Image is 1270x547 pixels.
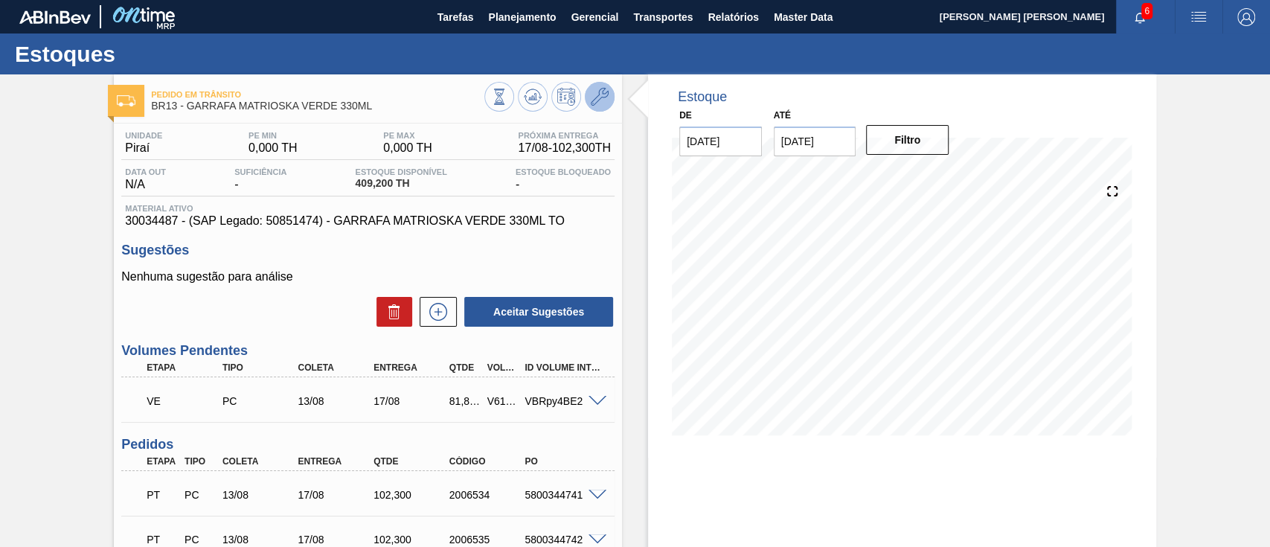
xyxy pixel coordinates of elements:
div: Etapa [143,456,182,467]
div: Pedido em Trânsito [143,479,182,511]
label: De [679,110,692,121]
span: Gerencial [571,8,619,26]
div: Entrega [370,362,454,373]
div: 2006534 [446,489,530,501]
div: Aceitar Sugestões [457,295,615,328]
span: Piraí [125,141,162,155]
span: Material ativo [125,204,611,213]
div: 13/08/2025 [294,395,378,407]
img: userActions [1190,8,1208,26]
button: Atualizar Gráfico [518,82,548,112]
span: Próxima Entrega [518,131,611,140]
div: Pedido de Compra [181,534,219,546]
div: Código [446,456,530,467]
span: BR13 - GARRAFA MATRIOSKA VERDE 330ML [151,100,484,112]
span: Pedido em Trânsito [151,90,484,99]
p: VE [147,395,223,407]
div: 102,300 [370,534,454,546]
div: Etapa [143,362,227,373]
span: 409,200 TH [355,178,446,189]
h3: Volumes Pendentes [121,343,615,359]
button: Aceitar Sugestões [464,297,613,327]
button: Ir ao Master Data / Geral [585,82,615,112]
div: Nova sugestão [412,297,457,327]
div: Coleta [219,456,303,467]
h3: Sugestões [121,243,615,258]
span: Relatórios [708,8,758,26]
input: dd/mm/yyyy [679,127,762,156]
span: Tarefas [437,8,474,26]
h1: Estoques [15,45,279,63]
div: Tipo [219,362,303,373]
span: Unidade [125,131,162,140]
div: 2006535 [446,534,530,546]
img: TNhmsLtSVTkK8tSr43FrP2fwEKptu5GPRR3wAAAABJRU5ErkJggg== [19,10,91,24]
div: 5800344741 [521,489,605,501]
span: Planejamento [488,8,556,26]
div: 5800344742 [521,534,605,546]
div: 17/08/2025 [294,489,378,501]
div: Volume Portal [484,362,522,373]
div: Entrega [294,456,378,467]
span: 6 [1141,3,1152,19]
span: 30034487 - (SAP Legado: 50851474) - GARRAFA MATRIOSKA VERDE 330ML TO [125,214,611,228]
button: Programar Estoque [551,82,581,112]
label: Até [774,110,791,121]
div: Volume Enviado para Transporte [143,385,227,418]
div: Pedido de Compra [219,395,303,407]
div: Coleta [294,362,378,373]
div: 13/08/2025 [219,534,303,546]
div: Excluir Sugestões [369,297,412,327]
p: PT [147,534,178,546]
div: PO [521,456,605,467]
div: Qtde [370,456,454,467]
span: Estoque Bloqueado [516,167,611,176]
img: Ícone [117,95,135,106]
div: V615376 [484,395,522,407]
div: Qtde [446,362,484,373]
span: PE MAX [383,131,432,140]
span: Estoque Disponível [355,167,446,176]
div: Pedido de Compra [181,489,219,501]
span: Master Data [774,8,833,26]
div: - [512,167,615,191]
h3: Pedidos [121,437,615,452]
span: PE MIN [248,131,298,140]
span: 17/08 - 102,300 TH [518,141,611,155]
div: Id Volume Interno [521,362,605,373]
button: Notificações [1116,7,1164,28]
div: 13/08/2025 [219,489,303,501]
span: Data out [125,167,166,176]
input: dd/mm/yyyy [774,127,856,156]
span: Suficiência [234,167,286,176]
div: Tipo [181,456,219,467]
p: Nenhuma sugestão para análise [121,270,615,284]
div: 17/08/2025 [370,395,454,407]
div: 17/08/2025 [294,534,378,546]
img: Logout [1237,8,1255,26]
button: Visão Geral dos Estoques [484,82,514,112]
p: PT [147,489,178,501]
div: - [231,167,290,191]
div: Estoque [678,89,727,105]
span: 0,000 TH [383,141,432,155]
div: 102,300 [370,489,454,501]
div: VBRpy4BE2 [521,395,605,407]
div: 81,840 [446,395,484,407]
span: 0,000 TH [248,141,298,155]
span: Transportes [633,8,693,26]
div: N/A [121,167,170,191]
button: Filtro [866,125,949,155]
